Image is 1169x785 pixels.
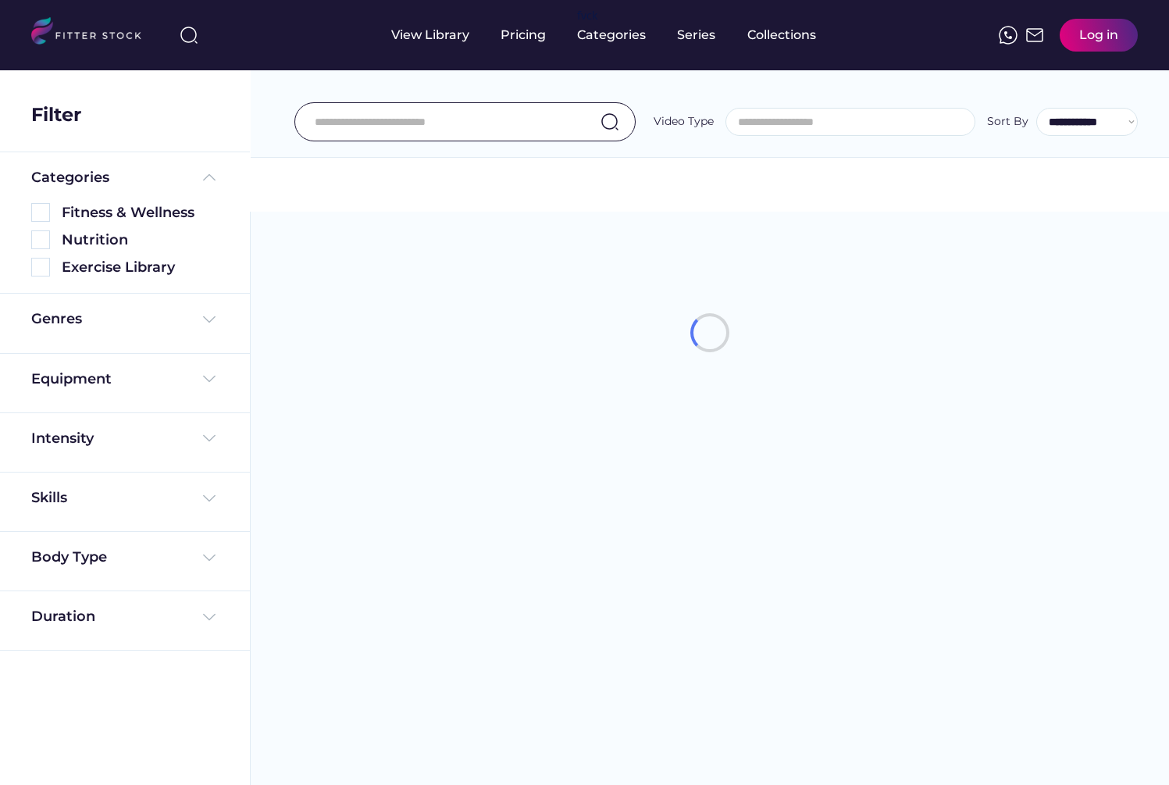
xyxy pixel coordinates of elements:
div: Series [677,27,716,44]
div: Pricing [501,27,546,44]
img: Frame%20%284%29.svg [200,608,219,626]
img: Rectangle%205126.svg [31,258,50,277]
div: Categories [577,27,646,44]
img: Frame%20%284%29.svg [200,429,219,448]
div: Skills [31,488,70,508]
img: meteor-icons_whatsapp%20%281%29.svg [999,26,1018,45]
img: Frame%20%284%29.svg [200,548,219,567]
div: Body Type [31,548,107,567]
div: Video Type [654,114,714,130]
div: Nutrition [62,230,219,250]
div: Duration [31,607,95,626]
div: Filter [31,102,81,128]
div: View Library [391,27,469,44]
div: Log in [1079,27,1118,44]
img: Rectangle%205126.svg [31,230,50,249]
div: Equipment [31,369,112,389]
div: Exercise Library [62,258,219,277]
img: search-normal.svg [601,112,619,131]
div: Collections [747,27,816,44]
img: Frame%20%284%29.svg [200,369,219,388]
img: Rectangle%205126.svg [31,203,50,222]
img: Frame%20%285%29.svg [200,168,219,187]
div: Intensity [31,429,94,448]
img: LOGO.svg [31,17,155,49]
img: Frame%20%284%29.svg [200,310,219,329]
div: fvck [577,8,597,23]
div: Fitness & Wellness [62,203,219,223]
img: search-normal%203.svg [180,26,198,45]
div: Categories [31,168,109,187]
img: Frame%2051.svg [1025,26,1044,45]
div: Sort By [987,114,1028,130]
img: Frame%20%284%29.svg [200,489,219,508]
div: Genres [31,309,82,329]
